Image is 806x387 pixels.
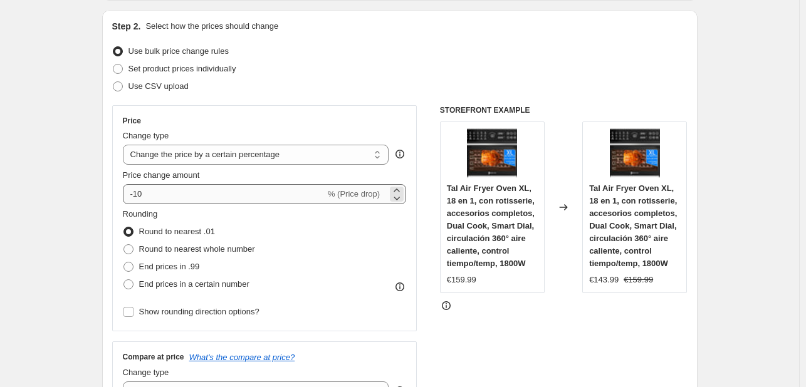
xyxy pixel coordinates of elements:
span: Set product prices individually [128,64,236,73]
span: End prices in a certain number [139,279,249,289]
p: Select how the prices should change [145,20,278,33]
span: End prices in .99 [139,262,200,271]
span: Round to nearest whole number [139,244,255,254]
span: Tal Air Fryer Oven XL, 18 en 1, con rotisserie, accesorios completos, Dual Cook, Smart Dial, circ... [589,183,677,268]
h3: Price [123,116,141,126]
h3: Compare at price [123,352,184,362]
div: €143.99 [589,274,619,286]
h2: Step 2. [112,20,141,33]
img: 818CgFu6OPL._AC_SL1500_80x.jpg [610,128,660,178]
img: 818CgFu6OPL._AC_SL1500_80x.jpg [467,128,517,178]
span: Show rounding direction options? [139,307,259,316]
span: % (Price drop) [328,189,380,199]
span: Tal Air Fryer Oven XL, 18 en 1, con rotisserie, accesorios completos, Dual Cook, Smart Dial, circ... [447,183,535,268]
span: Use bulk price change rules [128,46,229,56]
div: help [394,148,406,160]
span: Change type [123,368,169,377]
span: Price change amount [123,170,200,180]
span: Use CSV upload [128,81,189,91]
span: Change type [123,131,169,140]
button: What's the compare at price? [189,353,295,362]
div: €159.99 [447,274,476,286]
input: -15 [123,184,325,204]
h6: STOREFRONT EXAMPLE [440,105,688,115]
strike: €159.99 [624,274,653,286]
span: Rounding [123,209,158,219]
span: Round to nearest .01 [139,227,215,236]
